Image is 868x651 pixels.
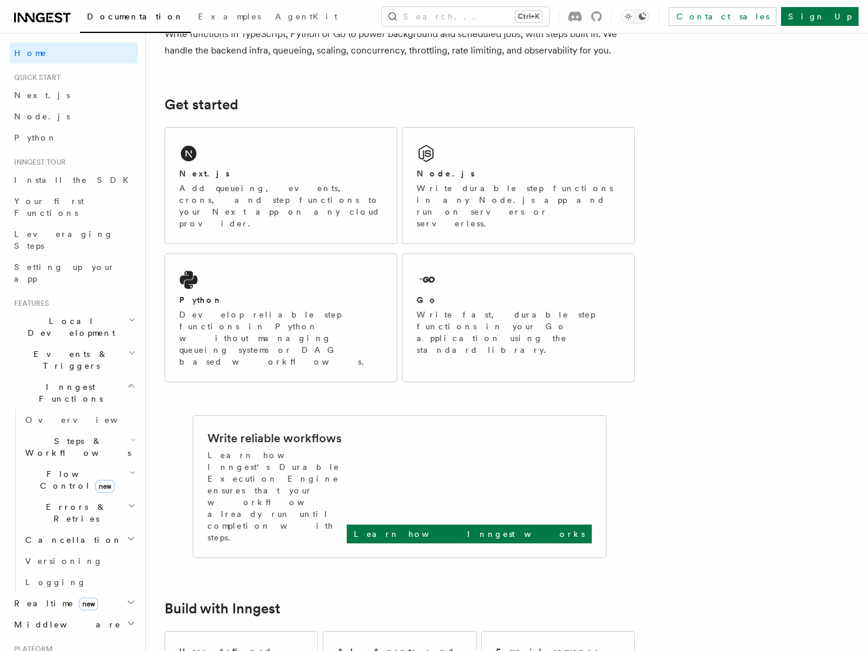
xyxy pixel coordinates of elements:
a: Learn how Inngest works [347,525,592,543]
span: Steps & Workflows [21,435,131,459]
p: Learn how Inngest's Durable Execution Engine ensures that your workflow already run until complet... [207,449,347,543]
a: Setting up your app [9,256,138,289]
p: Write functions in TypeScript, Python or Go to power background and scheduled jobs, with steps bu... [165,26,635,59]
div: Inngest Functions [9,409,138,593]
a: Node.jsWrite durable step functions in any Node.js app and run on servers or serverless. [402,127,635,244]
a: Leveraging Steps [9,223,138,256]
a: Build with Inngest [165,600,280,617]
button: Search...Ctrl+K [382,7,549,26]
button: Events & Triggers [9,343,138,376]
span: Quick start [9,73,61,82]
span: Setting up your app [14,262,115,283]
a: PythonDevelop reliable step functions in Python without managing queueing systems or DAG based wo... [165,253,397,382]
span: Home [14,47,47,59]
span: Node.js [14,112,70,121]
span: Middleware [9,619,121,630]
button: Realtimenew [9,593,138,614]
span: Next.js [14,91,70,100]
h2: Go [417,294,438,306]
button: Middleware [9,614,138,635]
span: Features [9,299,49,308]
a: Examples [191,4,268,32]
p: Write fast, durable step functions in your Go application using the standard library. [417,309,620,356]
span: new [95,480,115,493]
a: Sign Up [781,7,859,26]
span: Examples [198,12,261,21]
span: Cancellation [21,534,122,546]
a: Logging [21,572,138,593]
a: Home [9,42,138,64]
a: Your first Functions [9,191,138,223]
span: Logging [25,577,86,587]
kbd: Ctrl+K [515,11,542,22]
span: Events & Triggers [9,348,128,372]
p: Learn how Inngest works [354,528,585,540]
span: Install the SDK [14,175,136,185]
span: Overview [25,415,146,425]
a: Next.js [9,85,138,106]
a: Documentation [80,4,191,33]
p: Add queueing, events, crons, and step functions to your Next app on any cloud provider. [179,182,383,229]
button: Errors & Retries [21,496,138,529]
a: Overview [21,409,138,430]
h2: Python [179,294,223,306]
button: Flow Controlnew [21,463,138,496]
span: AgentKit [275,12,337,21]
h2: Next.js [179,168,230,179]
button: Steps & Workflows [21,430,138,463]
a: Python [9,127,138,148]
span: Leveraging Steps [14,229,113,251]
span: Versioning [25,556,103,566]
h2: Write reliable workflows [207,430,341,446]
span: Errors & Retries [21,501,128,525]
span: Inngest Functions [9,381,127,405]
button: Cancellation [21,529,138,550]
button: Local Development [9,311,138,343]
span: new [79,597,98,610]
a: GoWrite fast, durable step functions in your Go application using the standard library. [402,253,635,382]
a: Next.jsAdd queueing, events, crons, and step functions to your Next app on any cloud provider. [165,127,397,244]
span: Realtime [9,597,98,609]
span: Python [14,133,57,142]
span: Local Development [9,315,128,339]
span: Documentation [87,12,184,21]
span: Inngest tour [9,158,66,167]
p: Develop reliable step functions in Python without managing queueing systems or DAG based workflows. [179,309,383,368]
a: Node.js [9,106,138,127]
button: Toggle dark mode [621,9,649,24]
p: Write durable step functions in any Node.js app and run on servers or serverless. [417,182,620,229]
a: AgentKit [268,4,344,32]
a: Install the SDK [9,169,138,191]
h2: Node.js [417,168,475,179]
span: Flow Control [21,468,129,492]
a: Versioning [21,550,138,572]
a: Get started [165,96,238,113]
span: Your first Functions [14,196,84,218]
a: Contact sales [669,7,776,26]
button: Inngest Functions [9,376,138,409]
